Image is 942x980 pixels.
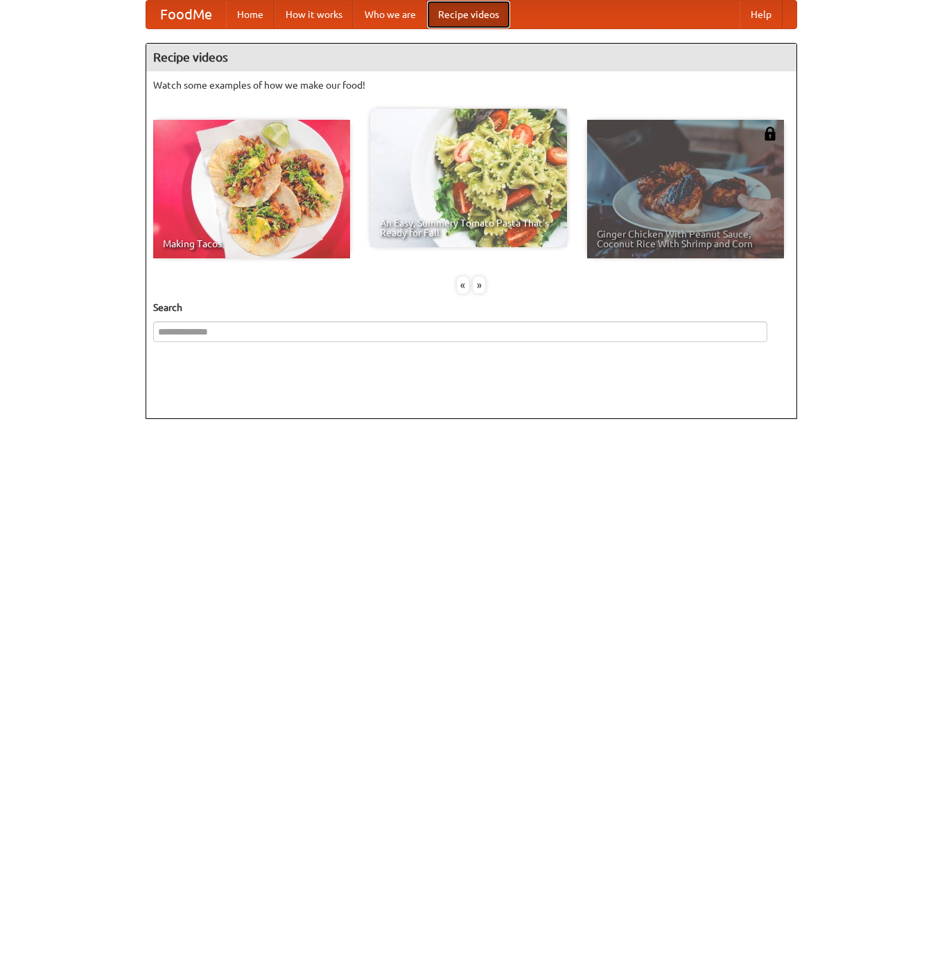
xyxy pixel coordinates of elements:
div: « [457,276,469,294]
a: Home [226,1,274,28]
a: Help [740,1,783,28]
a: How it works [274,1,354,28]
p: Watch some examples of how we make our food! [153,78,790,92]
a: Recipe videos [427,1,510,28]
h5: Search [153,301,790,314]
span: Making Tacos [163,239,340,249]
img: 483408.png [763,127,777,141]
a: Who we are [354,1,427,28]
div: » [473,276,485,294]
span: An Easy, Summery Tomato Pasta That's Ready for Fall [380,218,557,238]
a: An Easy, Summery Tomato Pasta That's Ready for Fall [370,109,567,247]
a: Making Tacos [153,120,350,258]
h4: Recipe videos [146,44,796,71]
a: FoodMe [146,1,226,28]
